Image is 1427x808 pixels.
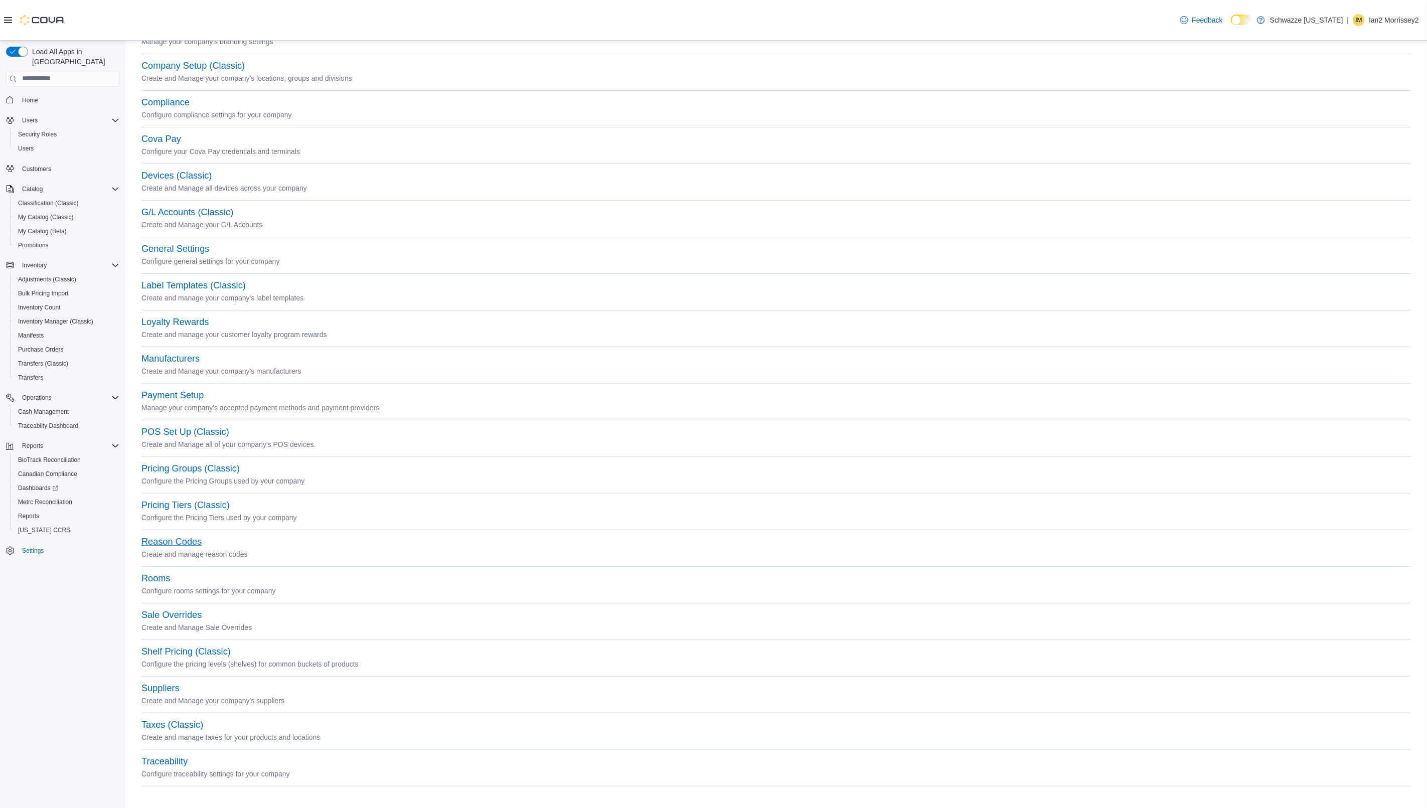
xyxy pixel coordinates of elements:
p: Configure the pricing levels (shelves) for common buckets of products [141,658,1411,670]
a: Inventory Count [14,301,65,313]
button: Catalog [2,182,123,196]
span: Transfers (Classic) [14,358,119,370]
button: Metrc Reconciliation [10,495,123,509]
span: Traceabilty Dashboard [18,422,78,430]
button: Security Roles [10,127,123,141]
button: Catalog [18,183,47,195]
span: My Catalog (Beta) [18,227,67,235]
span: Feedback [1192,15,1223,25]
a: Home [18,94,42,106]
span: Users [18,144,34,152]
button: My Catalog (Classic) [10,210,123,224]
span: Classification (Classic) [14,197,119,209]
img: Cova [20,15,65,25]
button: Loyalty Rewards [141,317,209,328]
span: My Catalog (Beta) [14,225,119,237]
a: Security Roles [14,128,61,140]
span: Manifests [14,330,119,342]
p: Manage your company's accepted payment methods and payment providers [141,402,1411,414]
span: Customers [18,163,119,175]
a: Bulk Pricing Import [14,287,73,299]
button: My Catalog (Beta) [10,224,123,238]
button: G/L Accounts (Classic) [141,207,233,218]
button: Adjustments (Classic) [10,272,123,286]
span: Load All Apps in [GEOGRAPHIC_DATA] [28,47,119,67]
button: Company Setup (Classic) [141,61,245,71]
span: Security Roles [14,128,119,140]
button: Reports [18,440,47,452]
p: Create and Manage all devices across your company [141,182,1411,194]
button: Taxes (Classic) [141,720,203,730]
p: Create and Manage your company's suppliers [141,695,1411,707]
span: Promotions [14,239,119,251]
button: Cash Management [10,405,123,419]
span: Promotions [18,241,49,249]
button: Classification (Classic) [10,196,123,210]
button: Compliance [141,97,190,108]
button: Payment Setup [141,390,204,401]
p: Create and Manage Sale Overrides [141,621,1411,633]
p: Configure compliance settings for your company [141,109,1411,121]
span: Users [22,116,38,124]
a: Users [14,142,38,154]
span: Cash Management [14,406,119,418]
a: Classification (Classic) [14,197,83,209]
button: Manufacturers [141,354,200,364]
span: Inventory Manager (Classic) [18,317,93,326]
a: BioTrack Reconciliation [14,454,85,466]
input: Dark Mode [1231,15,1252,25]
button: Purchase Orders [10,343,123,357]
a: Transfers (Classic) [14,358,72,370]
button: Users [18,114,42,126]
p: Create and Manage your G/L Accounts [141,219,1411,231]
p: Create and manage your customer loyalty program rewards [141,329,1411,341]
button: Transfers (Classic) [10,357,123,371]
span: Catalog [18,183,119,195]
button: Inventory [2,258,123,272]
p: Create and manage your company's label templates [141,292,1411,304]
span: Reports [22,442,43,450]
button: Sale Overrides [141,610,202,620]
span: My Catalog (Classic) [18,213,74,221]
p: Manage your company's branding settings [141,36,1411,48]
button: Operations [2,391,123,405]
span: My Catalog (Classic) [14,211,119,223]
button: Reason Codes [141,537,202,547]
button: Traceabilty Dashboard [10,419,123,433]
button: Devices (Classic) [141,171,212,181]
button: Pricing Tiers (Classic) [141,500,230,511]
button: Shelf Pricing (Classic) [141,647,231,657]
span: Security Roles [18,130,57,138]
button: POS Set Up (Classic) [141,427,229,437]
a: [US_STATE] CCRS [14,524,74,536]
span: Dashboards [14,482,119,494]
p: Ian2 Morrissey2 [1369,14,1419,26]
span: Operations [22,394,52,402]
button: Settings [2,543,123,558]
span: Inventory [18,259,119,271]
span: Transfers [18,374,43,382]
p: Configure rooms settings for your company [141,585,1411,597]
span: Adjustments (Classic) [18,275,76,283]
a: Metrc Reconciliation [14,496,76,508]
span: Operations [18,392,119,404]
span: Canadian Compliance [18,470,77,478]
a: Feedback [1176,10,1227,30]
span: Home [18,94,119,106]
button: Bulk Pricing Import [10,286,123,300]
span: Home [22,96,38,104]
a: Manifests [14,330,48,342]
span: IM [1356,14,1362,26]
span: Inventory [22,261,47,269]
span: Adjustments (Classic) [14,273,119,285]
span: Customers [22,165,51,173]
a: Adjustments (Classic) [14,273,80,285]
span: Inventory Count [14,301,119,313]
span: Metrc Reconciliation [18,498,72,506]
span: Settings [22,547,44,555]
button: Customers [2,161,123,176]
a: Inventory Manager (Classic) [14,315,97,328]
span: Washington CCRS [14,524,119,536]
span: Transfers (Classic) [18,360,68,368]
span: [US_STATE] CCRS [18,526,70,534]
